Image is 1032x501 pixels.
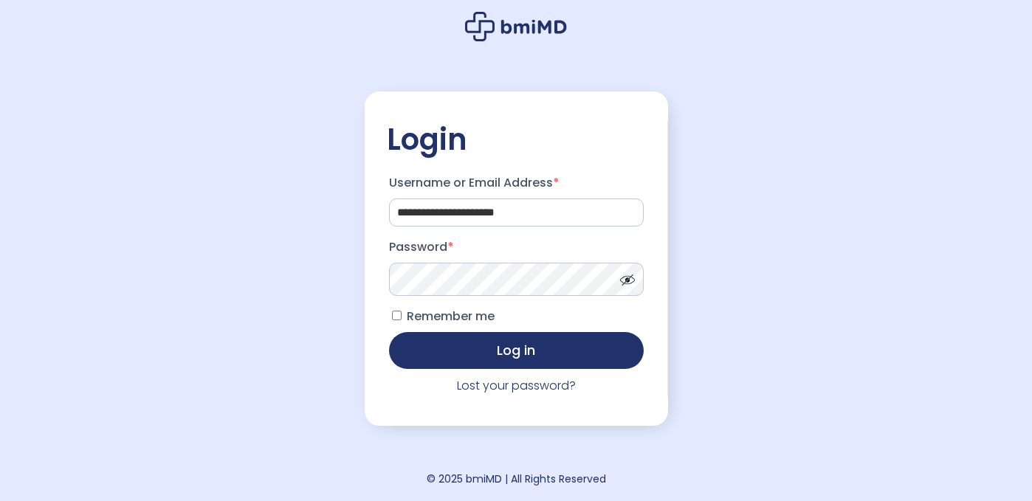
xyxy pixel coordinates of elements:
[387,121,646,158] h2: Login
[389,332,644,369] button: Log in
[457,377,576,394] a: Lost your password?
[407,308,495,325] span: Remember me
[392,311,402,320] input: Remember me
[427,469,606,489] div: © 2025 bmiMD | All Rights Reserved
[389,171,644,195] label: Username or Email Address
[389,235,644,259] label: Password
